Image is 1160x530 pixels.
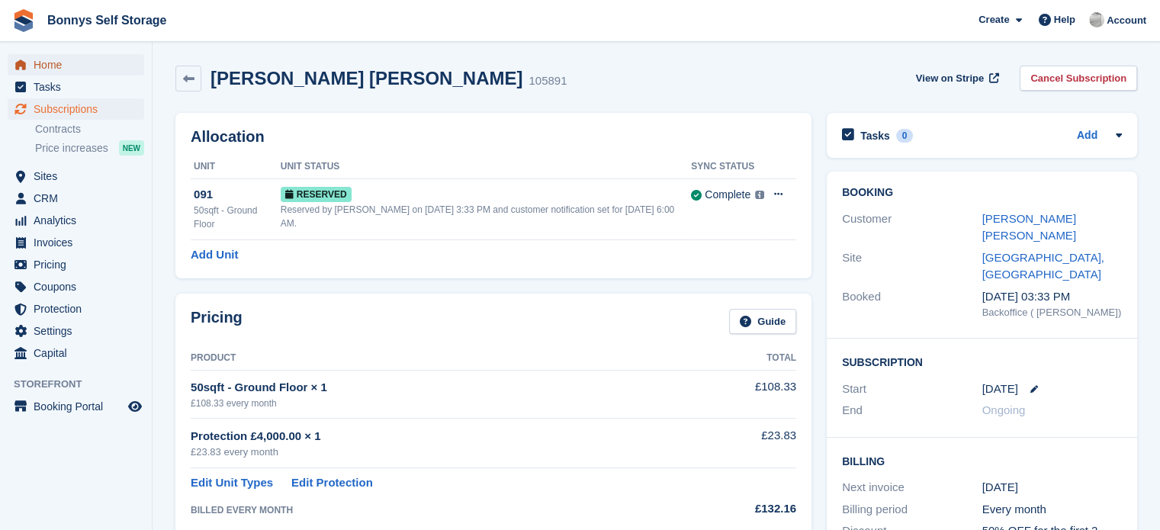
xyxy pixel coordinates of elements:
[191,128,796,146] h2: Allocation
[281,203,692,230] div: Reserved by [PERSON_NAME] on [DATE] 3:33 PM and customer notification set for [DATE] 6:00 AM.
[755,191,764,200] img: icon-info-grey-7440780725fd019a000dd9b08b2336e03edf1995a4989e88bcd33f0948082b44.svg
[281,155,692,179] th: Unit Status
[8,165,144,187] a: menu
[1077,127,1097,145] a: Add
[41,8,172,33] a: Bonnys Self Storage
[14,377,152,392] span: Storefront
[291,474,373,492] a: Edit Protection
[684,500,796,518] div: £132.16
[982,501,1123,519] div: Every month
[691,155,764,179] th: Sync Status
[842,381,982,398] div: Start
[684,419,796,468] td: £23.83
[119,140,144,156] div: NEW
[34,254,125,275] span: Pricing
[842,210,982,245] div: Customer
[126,397,144,416] a: Preview store
[8,98,144,120] a: menu
[8,188,144,209] a: menu
[982,381,1018,398] time: 2025-09-06 00:00:00 UTC
[34,210,125,231] span: Analytics
[34,76,125,98] span: Tasks
[34,276,125,297] span: Coupons
[35,122,144,137] a: Contracts
[34,298,125,320] span: Protection
[34,165,125,187] span: Sites
[842,354,1122,369] h2: Subscription
[34,188,125,209] span: CRM
[916,71,984,86] span: View on Stripe
[842,479,982,496] div: Next invoice
[191,445,684,460] div: £23.83 every month
[529,72,567,90] div: 105891
[842,501,982,519] div: Billing period
[191,474,273,492] a: Edit Unit Types
[8,276,144,297] a: menu
[34,98,125,120] span: Subscriptions
[8,254,144,275] a: menu
[8,320,144,342] a: menu
[8,76,144,98] a: menu
[842,187,1122,199] h2: Booking
[1020,66,1137,91] a: Cancel Subscription
[982,479,1123,496] div: [DATE]
[842,249,982,284] div: Site
[1107,13,1146,28] span: Account
[34,54,125,75] span: Home
[191,379,684,397] div: 50sqft - Ground Floor × 1
[35,140,144,156] a: Price increases NEW
[34,396,125,417] span: Booking Portal
[1089,12,1104,27] img: James Bonny
[842,453,1122,468] h2: Billing
[982,403,1026,416] span: Ongoing
[842,402,982,419] div: End
[8,298,144,320] a: menu
[191,246,238,264] a: Add Unit
[860,129,890,143] h2: Tasks
[191,397,684,410] div: £108.33 every month
[705,187,750,203] div: Complete
[729,309,796,334] a: Guide
[684,346,796,371] th: Total
[191,346,684,371] th: Product
[8,342,144,364] a: menu
[978,12,1009,27] span: Create
[8,210,144,231] a: menu
[982,251,1104,281] a: [GEOGRAPHIC_DATA], [GEOGRAPHIC_DATA]
[8,232,144,253] a: menu
[34,342,125,364] span: Capital
[210,68,522,88] h2: [PERSON_NAME] [PERSON_NAME]
[35,141,108,156] span: Price increases
[842,288,982,320] div: Booked
[8,396,144,417] a: menu
[1054,12,1075,27] span: Help
[194,204,281,231] div: 50sqft - Ground Floor
[281,187,352,202] span: Reserved
[191,155,281,179] th: Unit
[191,309,243,334] h2: Pricing
[982,288,1123,306] div: [DATE] 03:33 PM
[194,186,281,204] div: 091
[34,232,125,253] span: Invoices
[12,9,35,32] img: stora-icon-8386f47178a22dfd0bd8f6a31ec36ba5ce8667c1dd55bd0f319d3a0aa187defe.svg
[34,320,125,342] span: Settings
[191,503,684,517] div: BILLED EVERY MONTH
[684,370,796,418] td: £108.33
[982,212,1076,243] a: [PERSON_NAME] [PERSON_NAME]
[896,129,914,143] div: 0
[191,428,684,445] div: Protection £4,000.00 × 1
[982,305,1123,320] div: Backoffice ( [PERSON_NAME])
[8,54,144,75] a: menu
[910,66,1002,91] a: View on Stripe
